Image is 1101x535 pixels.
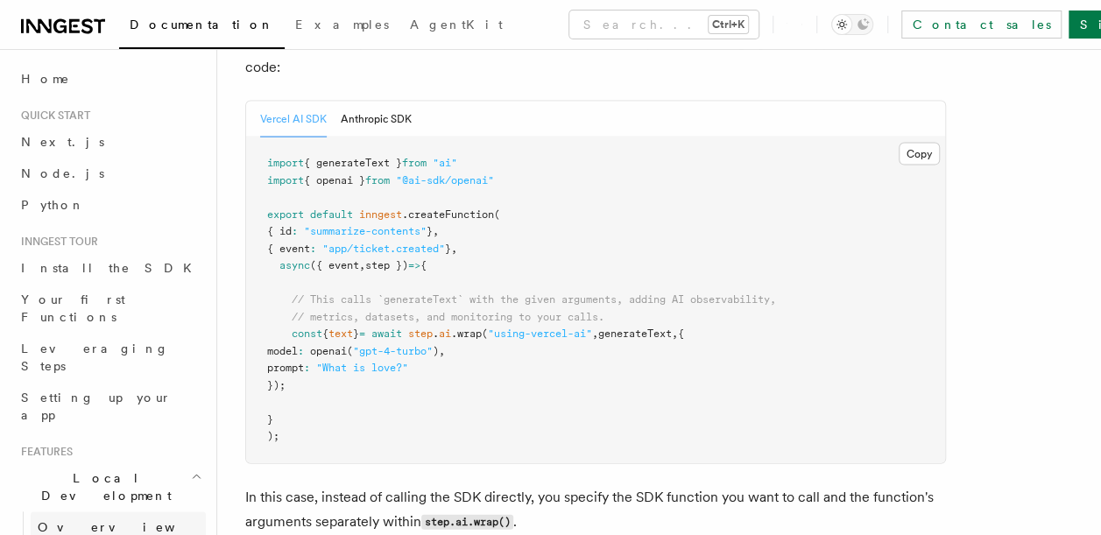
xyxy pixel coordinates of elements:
button: Toggle dark mode [831,14,873,35]
span: Your first Functions [21,292,125,324]
span: Inngest tour [14,235,98,249]
a: Your first Functions [14,284,206,333]
span: : [304,362,310,374]
span: Install the SDK [21,261,202,275]
span: const [292,327,322,340]
button: Vercel AI SDK [260,102,327,137]
span: , [359,259,365,271]
a: Leveraging Steps [14,333,206,382]
span: "summarize-contents" [304,225,427,237]
span: ( [482,327,488,340]
span: from [402,157,427,169]
span: , [433,225,439,237]
span: ai [439,327,451,340]
span: "app/ticket.created" [322,243,445,255]
span: { openai } [304,174,365,187]
span: "using-vercel-ai" [488,327,592,340]
span: } [445,243,451,255]
span: { generateText } [304,157,402,169]
span: } [267,413,273,426]
span: Node.js [21,166,104,180]
span: .createFunction [402,208,494,221]
span: Local Development [14,469,191,504]
a: Documentation [119,5,285,49]
span: : [310,243,316,255]
span: , [672,327,678,340]
span: : [292,225,298,237]
span: } [353,327,359,340]
span: Documentation [130,18,274,32]
span: { [678,327,684,340]
span: default [310,208,353,221]
span: prompt [267,362,304,374]
span: } [427,225,433,237]
a: Install the SDK [14,252,206,284]
span: import [267,174,304,187]
span: { id [267,225,292,237]
a: Next.js [14,126,206,158]
span: text [328,327,353,340]
span: AgentKit [410,18,503,32]
span: Quick start [14,109,90,123]
a: Home [14,63,206,95]
a: Node.js [14,158,206,189]
span: . [433,327,439,340]
a: Examples [285,5,399,47]
span: "@ai-sdk/openai" [396,174,494,187]
span: ({ event [310,259,359,271]
span: = [359,327,365,340]
span: Features [14,445,73,459]
a: Python [14,189,206,221]
span: .wrap [451,327,482,340]
span: await [371,327,402,340]
a: Contact sales [901,11,1062,39]
span: { [420,259,427,271]
span: step [408,327,433,340]
span: "ai" [433,157,457,169]
span: => [408,259,420,271]
span: export [267,208,304,221]
span: Leveraging Steps [21,341,169,373]
span: Examples [295,18,389,32]
kbd: Ctrl+K [709,16,748,33]
code: step.ai.wrap() [421,515,513,530]
a: Setting up your app [14,382,206,431]
span: Python [21,198,85,212]
span: import [267,157,304,169]
span: , [439,345,445,357]
span: , [592,327,598,340]
a: AgentKit [399,5,513,47]
span: // This calls `generateText` with the given arguments, adding AI observability, [292,293,776,306]
span: "What is love?" [316,362,408,374]
span: openai [310,345,347,357]
span: }); [267,379,286,391]
button: Anthropic SDK [341,102,412,137]
span: ); [267,430,279,442]
span: inngest [359,208,402,221]
span: Overview [38,520,218,534]
span: Next.js [21,135,104,149]
span: Setting up your app [21,391,172,422]
span: async [279,259,310,271]
span: generateText [598,327,672,340]
span: "gpt-4-turbo" [353,345,433,357]
span: from [365,174,390,187]
button: Search...Ctrl+K [569,11,759,39]
span: : [298,345,304,357]
span: ) [433,345,439,357]
span: { event [267,243,310,255]
button: Local Development [14,462,206,511]
span: Home [21,70,70,88]
span: , [451,243,457,255]
span: ( [494,208,500,221]
p: In this case, instead of calling the SDK directly, you specify the SDK function you want to call ... [245,485,946,535]
span: { [322,327,328,340]
button: Copy [899,143,940,165]
span: step }) [365,259,408,271]
span: // metrics, datasets, and monitoring to your calls. [292,311,604,323]
span: ( [347,345,353,357]
span: model [267,345,298,357]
